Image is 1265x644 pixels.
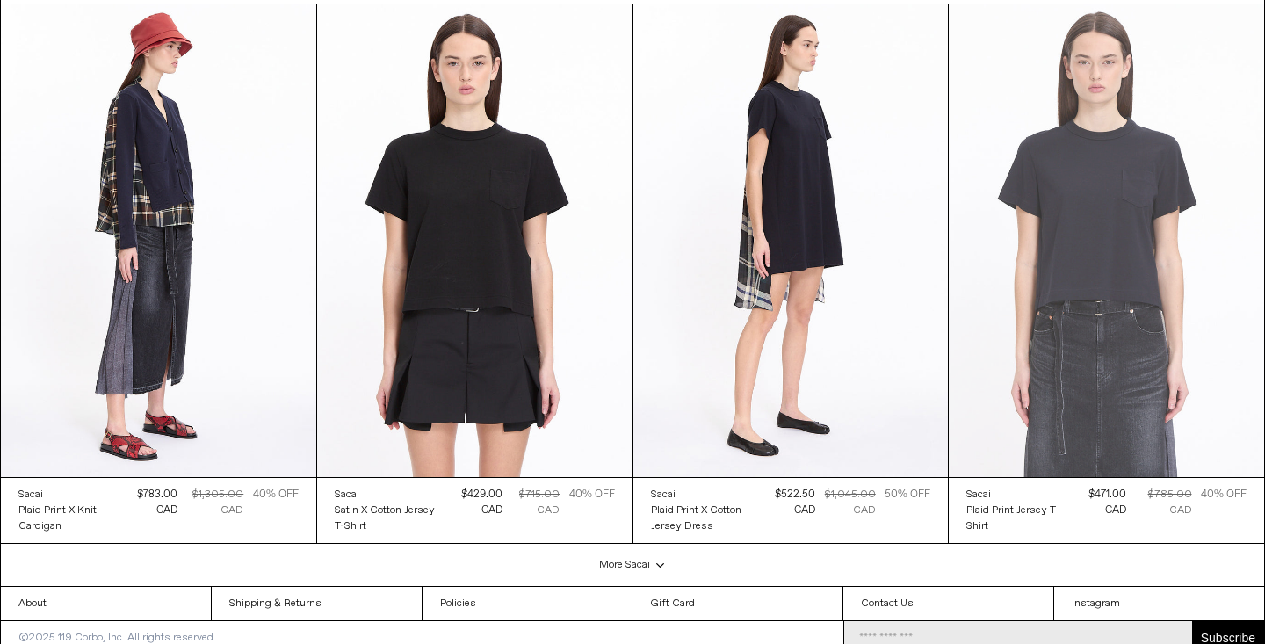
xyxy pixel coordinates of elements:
[966,503,1067,534] a: Plaid Print Jersey T-Shirt
[317,4,632,477] img: Sacai Satin x Cotton Jersey T-Shir
[253,487,299,503] div: 40% OFF
[1,4,316,477] img: Sacai Plaid Print x Knit Cardigan
[966,488,991,503] div: Sacai
[651,488,676,503] div: Sacai
[1136,487,1192,518] div: $785.00 CAD
[18,503,121,534] a: Plaid Print x Knit Cardigan
[335,488,359,503] div: Sacai
[335,503,435,534] div: Satin x Cotton Jersey T-Shirt
[1,587,211,620] a: About
[775,487,815,518] div: $522.50 CAD
[130,487,177,518] div: $783.00 CAD
[1054,587,1264,620] a: Instagram
[569,487,615,503] div: 40% OFF
[966,503,1059,534] div: Plaid Print Jersey T-Shirt
[187,487,244,518] div: $1,305.00 CAD
[651,487,767,503] a: Sacai
[633,4,949,477] img: Sacai Plaid Print x Cotton Jersey Dress
[632,587,842,620] a: Gift Card
[454,487,502,518] div: $429.00 CAD
[966,487,1067,503] a: Sacai
[1076,487,1126,518] div: $471.00 CAD
[949,4,1264,477] img: Sacai Plaid Print Jersey T-Shirt
[825,487,876,518] div: $1,045.00 CAD
[1201,487,1247,503] div: 40% OFF
[335,503,446,534] a: Satin x Cotton Jersey T-Shirt
[651,503,767,534] a: Plaid Print x Cotton Jersey Dress
[885,487,930,503] div: 50% OFF
[212,587,422,620] a: Shipping & Returns
[651,503,741,534] div: Plaid Print x Cotton Jersey Dress
[18,487,121,503] a: Sacai
[18,503,97,534] div: Plaid Print x Knit Cardigan
[843,587,1053,620] a: Contact Us
[335,487,446,503] a: Sacai
[18,488,43,503] div: Sacai
[423,587,632,620] a: Policies
[511,487,560,518] div: $715.00 CAD
[1,544,1265,587] div: More Sacai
